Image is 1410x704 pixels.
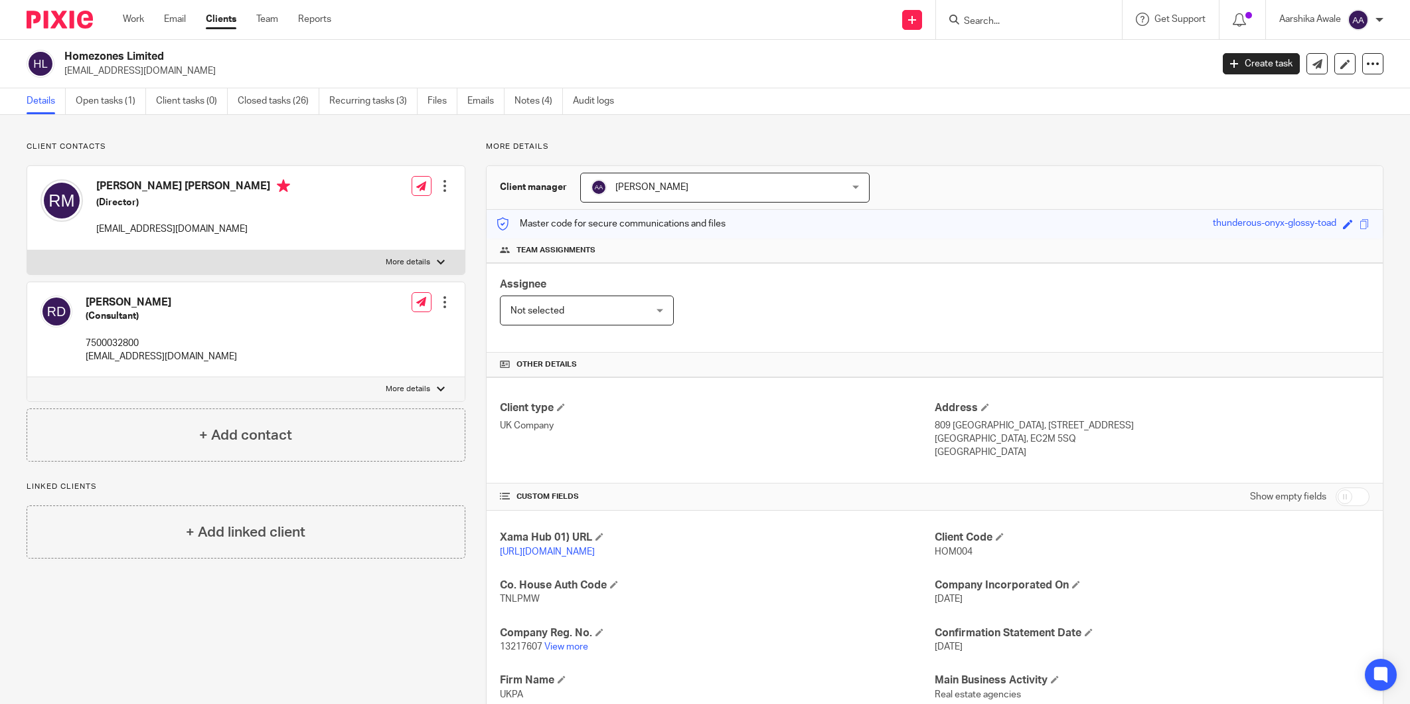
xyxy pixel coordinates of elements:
[514,88,563,114] a: Notes (4)
[935,673,1370,687] h4: Main Business Activity
[199,425,292,446] h4: + Add contact
[935,690,1021,699] span: Real estate agencies
[27,11,93,29] img: Pixie
[238,88,319,114] a: Closed tasks (26)
[935,446,1370,459] p: [GEOGRAPHIC_DATA]
[206,13,236,26] a: Clients
[486,141,1383,152] p: More details
[386,384,430,395] p: More details
[467,88,505,114] a: Emails
[516,359,577,370] span: Other details
[1213,217,1336,232] div: thunderous-onyx-glossy-toad
[500,626,935,640] h4: Company Reg. No.
[500,491,935,502] h4: CUSTOM FIELDS
[86,309,237,323] h5: (Consultant)
[935,626,1370,640] h4: Confirmation Statement Date
[1154,15,1206,24] span: Get Support
[96,196,290,209] h5: (Director)
[935,642,963,652] span: [DATE]
[500,594,540,604] span: TNLPMW
[96,179,290,196] h4: [PERSON_NAME] [PERSON_NAME]
[935,547,973,557] span: HOM004
[1250,490,1326,503] label: Show empty fields
[186,522,305,543] h4: + Add linked client
[1279,13,1341,26] p: Aarshika Awale
[516,245,595,256] span: Team assignments
[935,578,1370,592] h4: Company Incorporated On
[123,13,144,26] a: Work
[500,419,935,432] p: UK Company
[500,690,523,699] span: UKPA
[544,642,588,652] a: View more
[27,141,465,152] p: Client contacts
[500,547,595,557] a: [URL][DOMAIN_NAME]
[27,482,465,492] p: Linked clients
[935,531,1370,545] h4: Client Code
[935,419,1370,432] p: 809 [GEOGRAPHIC_DATA], [STREET_ADDRESS]
[500,181,567,194] h3: Client manager
[500,279,546,290] span: Assignee
[615,183,688,192] span: [PERSON_NAME]
[500,642,542,652] span: 13217607
[500,578,935,592] h4: Co. House Auth Code
[27,50,54,78] img: svg%3E
[96,222,290,236] p: [EMAIL_ADDRESS][DOMAIN_NAME]
[497,217,726,230] p: Master code for secure communications and files
[64,50,975,64] h2: Homezones Limited
[500,673,935,687] h4: Firm Name
[935,594,963,604] span: [DATE]
[86,296,237,309] h4: [PERSON_NAME]
[40,296,72,327] img: svg%3E
[298,13,331,26] a: Reports
[500,531,935,545] h4: Xama Hub 01) URL
[935,401,1370,415] h4: Address
[164,13,186,26] a: Email
[86,337,237,350] p: 7500032800
[329,88,418,114] a: Recurring tasks (3)
[40,179,83,222] img: svg%3E
[86,350,237,363] p: [EMAIL_ADDRESS][DOMAIN_NAME]
[27,88,66,114] a: Details
[156,88,228,114] a: Client tasks (0)
[76,88,146,114] a: Open tasks (1)
[1223,53,1300,74] a: Create task
[510,306,564,315] span: Not selected
[256,13,278,26] a: Team
[963,16,1082,28] input: Search
[935,432,1370,446] p: [GEOGRAPHIC_DATA], EC2M 5SQ
[277,179,290,193] i: Primary
[500,401,935,415] h4: Client type
[573,88,624,114] a: Audit logs
[64,64,1203,78] p: [EMAIL_ADDRESS][DOMAIN_NAME]
[1348,9,1369,31] img: svg%3E
[386,257,430,268] p: More details
[591,179,607,195] img: svg%3E
[428,88,457,114] a: Files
